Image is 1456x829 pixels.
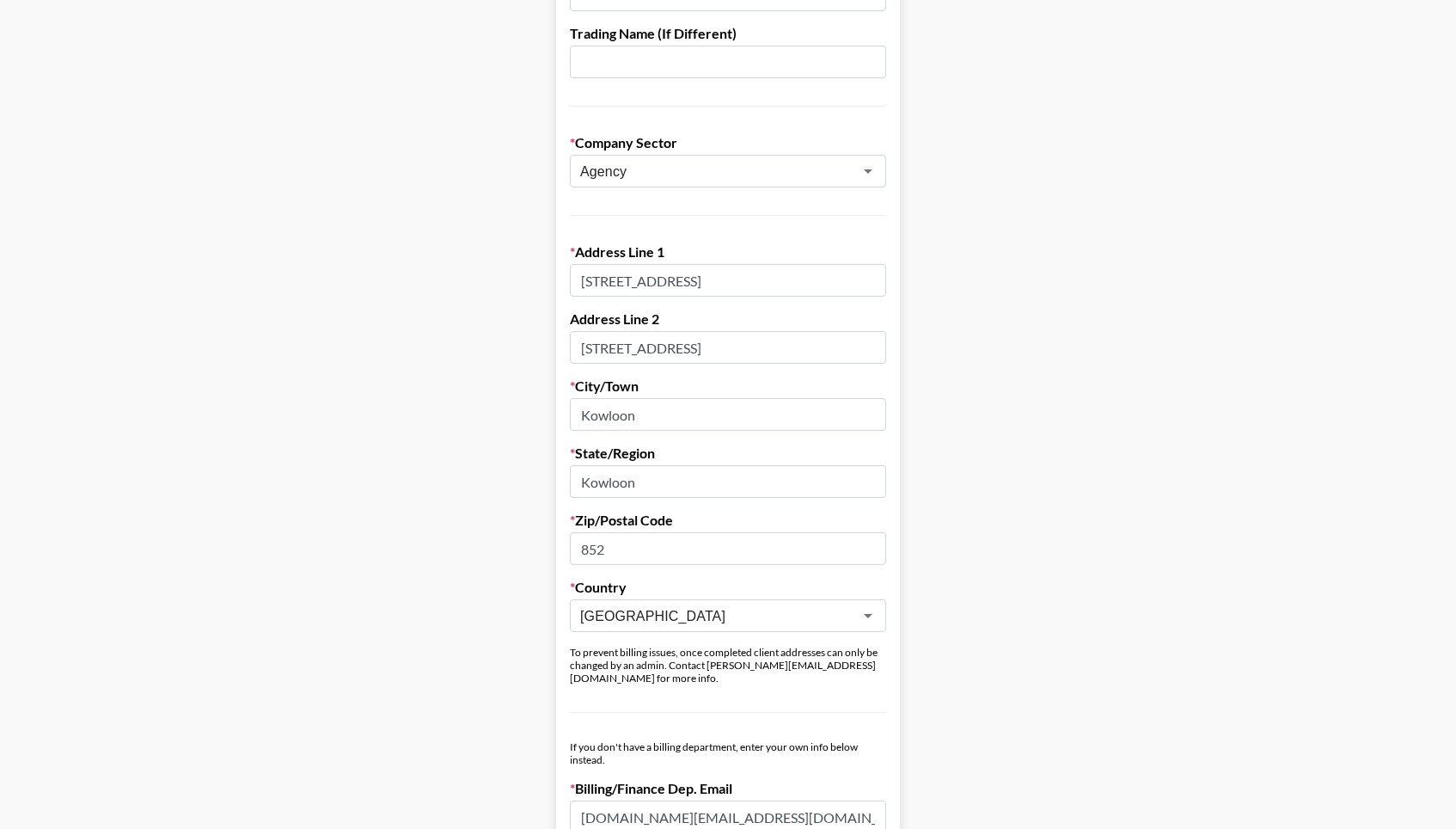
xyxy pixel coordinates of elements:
[570,780,886,797] label: Billing/Finance Dep. Email
[570,579,886,596] label: Country
[856,604,880,628] button: Open
[570,310,886,328] label: Address Line 2
[570,378,886,395] label: City/Town
[570,243,886,261] label: Address Line 1
[570,646,886,685] div: To prevent billing issues, once completed client addresses can only be changed by an admin. Conta...
[570,134,886,151] label: Company Sector
[570,740,886,766] div: If you don't have a billing department, enter your own info below instead.
[856,159,880,183] button: Open
[570,512,886,529] label: Zip/Postal Code
[570,25,886,42] label: Trading Name (If Different)
[570,445,886,462] label: State/Region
